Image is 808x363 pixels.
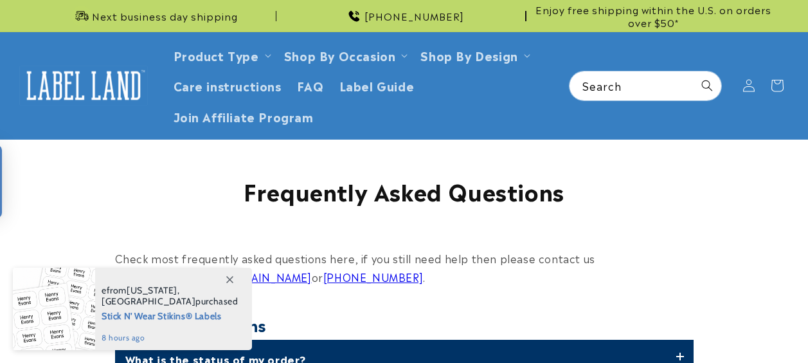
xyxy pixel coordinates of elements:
span: Join Affiliate Program [174,109,314,124]
span: e [102,284,107,296]
p: Check most frequently asked questions here, if you still need help then please contact us at or . [115,249,694,286]
summary: Shop By Design [413,40,535,70]
span: Enjoy free shipping within the U.S. on orders over $50* [532,3,776,28]
span: from , purchased [102,285,238,307]
span: [GEOGRAPHIC_DATA] [102,295,195,307]
span: [US_STATE] [127,284,177,296]
a: Shop By Design [420,46,517,64]
span: FAQ [297,78,324,93]
button: Search [693,71,721,100]
a: [PHONE_NUMBER] [323,269,423,284]
img: Label Land [19,66,148,106]
span: Next business day shipping [92,10,238,23]
a: FAQ [289,70,332,100]
h2: General Questions [115,304,694,337]
span: Care instructions [174,78,282,93]
a: Label Guide [332,70,422,100]
a: Product Type [174,46,259,64]
summary: Shop By Occasion [276,40,413,70]
a: Join Affiliate Program [166,101,321,131]
a: Care instructions [166,70,289,100]
span: Label Guide [339,78,415,93]
a: Label Land [15,60,153,110]
span: [PHONE_NUMBER] [364,10,464,23]
summary: Product Type [166,40,276,70]
span: Shop By Occasion [284,48,396,62]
